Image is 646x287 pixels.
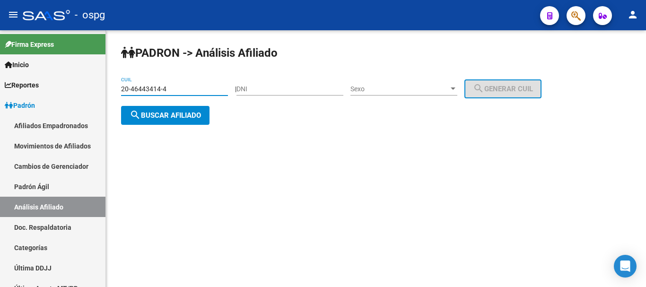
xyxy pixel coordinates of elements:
[130,109,141,121] mat-icon: search
[5,60,29,70] span: Inicio
[5,100,35,111] span: Padrón
[8,9,19,20] mat-icon: menu
[121,46,278,60] strong: PADRON -> Análisis Afiliado
[5,80,39,90] span: Reportes
[121,106,210,125] button: Buscar afiliado
[130,111,201,120] span: Buscar afiliado
[473,85,533,93] span: Generar CUIL
[5,39,54,50] span: Firma Express
[473,83,484,94] mat-icon: search
[627,9,638,20] mat-icon: person
[75,5,105,26] span: - ospg
[350,85,449,93] span: Sexo
[464,79,541,98] button: Generar CUIL
[235,85,549,93] div: |
[614,255,637,278] div: Open Intercom Messenger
